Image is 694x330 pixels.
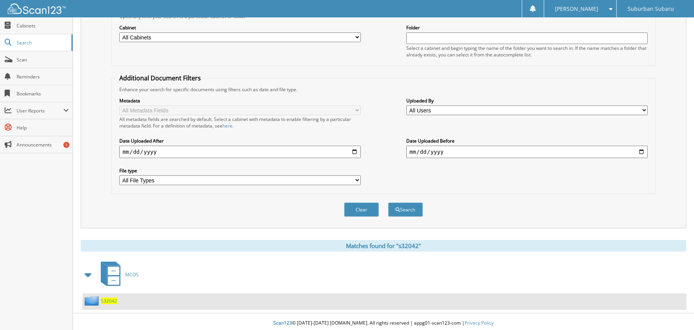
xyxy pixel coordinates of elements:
span: User Reports [17,107,63,114]
button: Search [388,202,423,217]
div: Matches found for "s32042" [81,240,686,252]
span: Help [17,124,69,131]
span: Search [17,39,68,46]
label: Uploaded By [406,97,647,104]
span: Suburban Subaru [628,7,674,11]
input: start [119,146,360,158]
div: 1 [63,142,70,148]
span: Scan123 [273,320,292,326]
span: Reminders [17,73,69,80]
label: Date Uploaded Before [406,138,647,144]
label: Folder [406,24,647,31]
span: MCOS [125,271,139,278]
img: folder2.png [85,296,101,306]
a: MCOS [96,259,139,290]
span: Scan [17,56,69,63]
a: Privacy Policy [465,320,494,326]
img: scan123-logo-white.svg [8,3,66,14]
span: Announcements [17,141,69,148]
label: Cabinet [119,24,360,31]
label: Date Uploaded After [119,138,360,144]
input: end [406,146,647,158]
div: Enhance your search for specific documents using filters such as date and file type. [115,86,651,93]
span: [PERSON_NAME] [555,7,598,11]
label: File type [119,167,360,174]
span: Bookmarks [17,90,69,97]
iframe: Chat Widget [655,293,694,330]
div: All metadata fields are searched by default. Select a cabinet with metadata to enable filtering b... [119,116,360,129]
a: here [222,122,232,129]
div: Select a cabinet and begin typing the name of the folder you want to search in. If the name match... [406,45,647,58]
span: Cabinets [17,22,69,29]
legend: Additional Document Filters [115,74,205,82]
button: Clear [344,202,379,217]
a: S32042 [101,298,117,304]
label: Metadata [119,97,360,104]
